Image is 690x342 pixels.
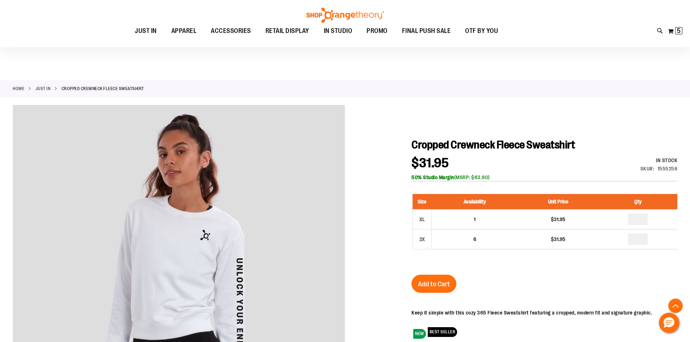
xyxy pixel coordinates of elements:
th: Qty [599,194,677,210]
span: APPAREL [171,23,197,39]
span: JUST IN [135,23,157,39]
a: JUST IN [35,85,51,92]
span: FINAL PUSH SALE [402,23,451,39]
button: Hello, have a question? Let’s chat. [659,313,679,333]
span: ACCESSORIES [211,23,251,39]
strong: SKU [640,166,655,172]
span: IN STUDIO [324,23,352,39]
span: PROMO [367,23,388,39]
div: In stock [640,157,678,164]
a: FINAL PUSH SALE [395,23,458,39]
a: OTF BY YOU [458,23,505,39]
a: Home [13,85,24,92]
button: Add to Cart [411,275,456,293]
span: 1 [474,216,476,222]
div: XL [417,214,427,225]
strong: Cropped Crewneck Fleece Sweatshirt [62,85,144,92]
span: Cropped Crewneck Fleece Sweatshirt [411,139,575,151]
span: $31.95 [411,156,449,170]
div: Keep it simple with this cozy 365 Fleece Sweatshirt featuring a cropped, modern fit and signature... [411,309,652,316]
button: Back To Top [668,299,683,313]
div: $31.95 [521,236,595,243]
span: 5 [677,27,681,34]
div: (MSRP: $63.90) [411,174,677,181]
a: APPAREL [164,23,204,39]
span: 6 [473,236,476,242]
b: 50% Studio Margin [411,174,454,180]
div: Availability [640,157,678,164]
a: JUST IN [127,23,164,39]
a: PROMO [359,23,395,39]
a: IN STUDIO [317,23,360,39]
span: Add to Cart [418,280,450,288]
th: Unit Price [518,194,598,210]
th: Availability [432,194,518,210]
a: RETAIL DISPLAY [258,23,317,39]
div: $31.95 [521,216,595,223]
div: 2X [417,234,427,245]
span: RETAIL DISPLAY [265,23,309,39]
div: 1555258 [657,165,678,172]
span: OTF BY YOU [465,23,498,39]
span: NEW [413,329,426,339]
span: BEST SELLER [428,327,457,337]
img: Shop Orangetheory [305,8,385,23]
a: ACCESSORIES [204,23,258,39]
th: Size [413,194,432,210]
